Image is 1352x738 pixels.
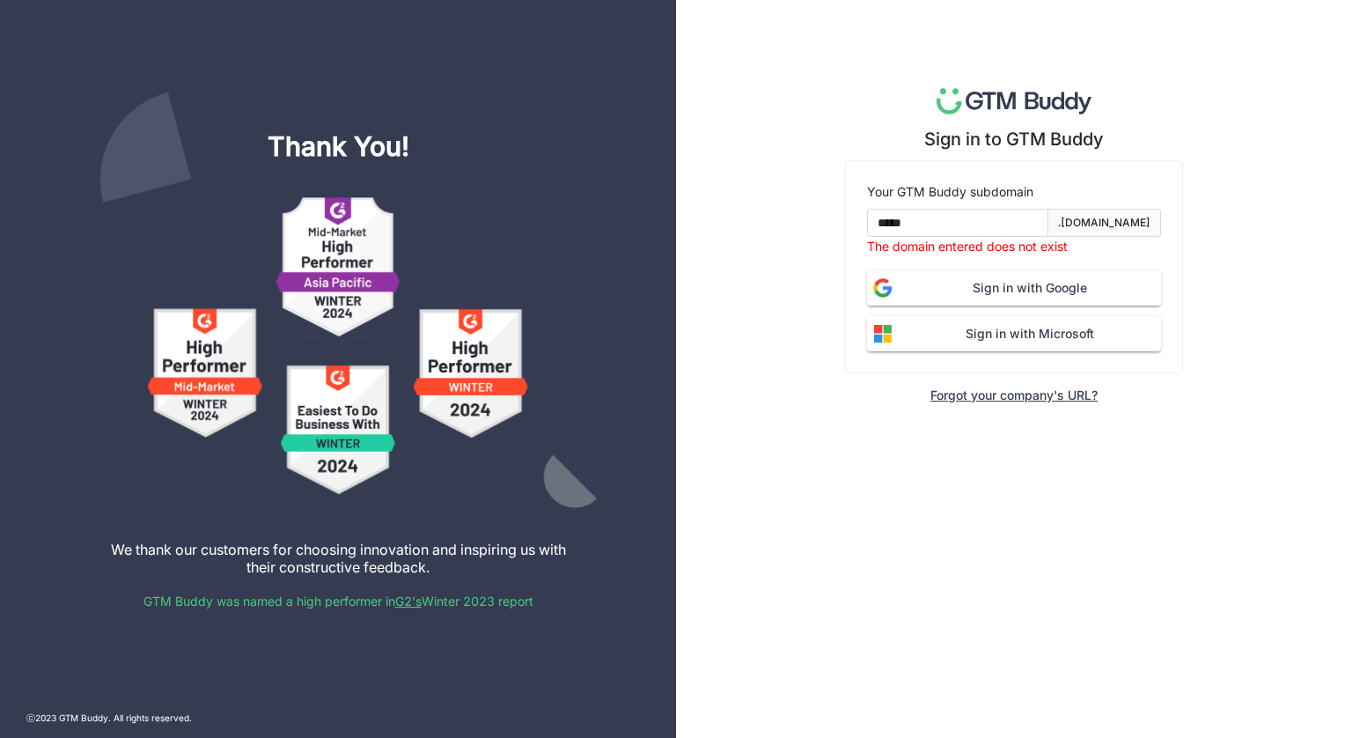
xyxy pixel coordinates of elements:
[930,387,1098,402] div: Forgot your company's URL?
[937,88,1092,114] img: logo
[867,237,1161,256] div: The domain entered does not exist
[899,278,1161,298] span: Sign in with Google
[867,270,1161,306] button: Sign in with Google
[867,318,899,350] img: microsoft.svg
[1058,215,1150,232] div: .[DOMAIN_NAME]
[867,182,1161,202] div: Your GTM Buddy subdomain
[395,594,422,609] a: G2's
[899,324,1161,343] span: Sign in with Microsoft
[867,272,899,304] img: google_logo.png
[924,129,1104,150] div: Sign in to GTM Buddy
[867,316,1161,351] button: Sign in with Microsoft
